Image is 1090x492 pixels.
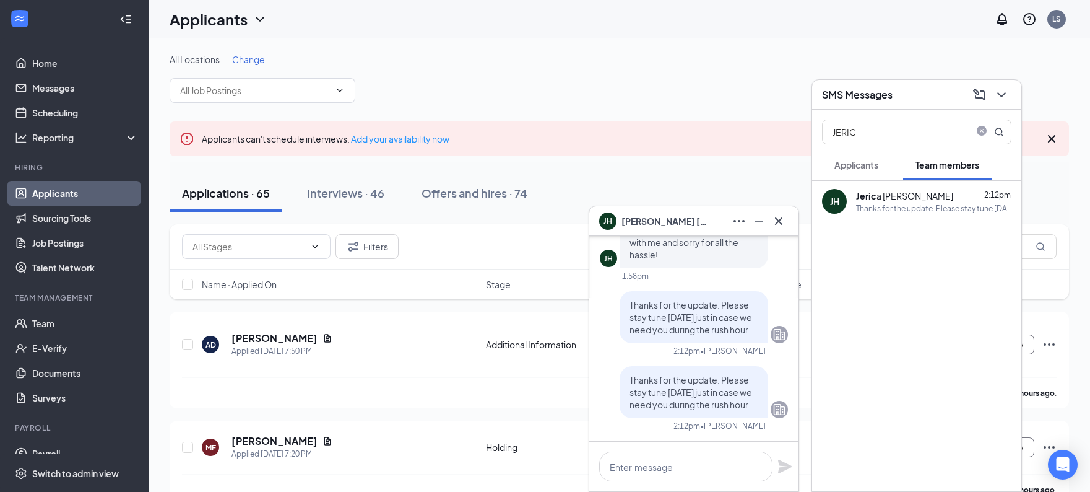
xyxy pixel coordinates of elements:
div: LS [1052,14,1061,24]
span: 2:12pm [984,190,1011,200]
svg: Settings [15,467,27,480]
div: 2:12pm [673,346,700,356]
div: Reporting [32,131,139,144]
b: 4 hours ago [1014,389,1055,398]
div: Holding [486,441,624,454]
span: Thanks for the update. Please stay tune [DATE] just in case we need you during the rush hour. [629,374,752,410]
svg: ComposeMessage [972,87,987,102]
div: Team Management [15,292,136,303]
b: Jeric [856,190,876,201]
a: Team [32,311,138,336]
a: Messages [32,76,138,100]
div: JH [830,195,839,208]
svg: Cross [1044,131,1059,146]
a: Scheduling [32,100,138,125]
h1: Applicants [170,9,248,30]
svg: Ellipses [732,214,746,229]
div: Additional Information [486,338,624,351]
h5: [PERSON_NAME] [231,434,318,448]
svg: Cross [771,214,786,229]
button: Cross [769,211,789,231]
span: Applicants can't schedule interviews. [202,133,449,144]
a: Documents [32,361,138,385]
div: 1:58pm [622,271,649,281]
span: Thanks for the update. Please stay tune [DATE] just in case we need you during the rush hour. [629,299,752,335]
div: Applications · 65 [182,185,270,201]
span: • [PERSON_NAME] [700,346,766,356]
span: [PERSON_NAME] [PERSON_NAME] [621,214,708,228]
button: ChevronDown [992,85,1011,105]
div: AD [205,340,216,350]
input: All Stages [192,240,305,253]
a: Applicants [32,181,138,206]
svg: ChevronDown [335,86,345,95]
div: Open Intercom Messenger [1048,450,1078,480]
input: Search team member [823,120,969,144]
div: Switch to admin view [32,467,119,480]
svg: ChevronDown [310,242,320,252]
svg: ChevronDown [994,87,1009,102]
svg: QuestionInfo [1022,12,1037,27]
div: a [PERSON_NAME] [856,190,953,202]
span: Team members [915,159,979,170]
a: E-Verify [32,336,138,361]
button: ComposeMessage [969,85,989,105]
div: 2:12pm [673,421,700,431]
span: close-circle [974,126,989,136]
h5: [PERSON_NAME] [231,332,318,345]
span: Name · Applied On [202,278,277,291]
svg: Plane [777,459,792,474]
svg: Analysis [15,131,27,144]
svg: ChevronDown [253,12,267,27]
svg: MagnifyingGlass [994,127,1004,137]
a: Sourcing Tools [32,206,138,231]
div: Payroll [15,423,136,433]
div: Interviews · 46 [307,185,384,201]
span: Change [232,54,265,65]
span: Stage [486,278,511,291]
a: Surveys [32,385,138,410]
svg: Company [772,402,787,417]
svg: Notifications [995,12,1010,27]
div: MF [205,442,216,453]
button: Filter Filters [335,234,399,259]
a: Job Postings [32,231,138,255]
button: Minimize [749,211,769,231]
div: Offers and hires · 74 [422,185,527,201]
svg: WorkstreamLogo [14,12,26,25]
svg: Ellipses [1042,337,1057,352]
svg: Minimize [751,214,766,229]
h3: SMS Messages [822,88,893,102]
svg: Document [322,436,332,446]
div: Applied [DATE] 7:20 PM [231,448,332,460]
span: All Locations [170,54,220,65]
a: Add your availability now [351,133,449,144]
a: Talent Network [32,255,138,280]
span: • [PERSON_NAME] [700,421,766,431]
div: Hiring [15,162,136,173]
a: Payroll [32,441,138,466]
svg: Collapse [119,13,132,25]
span: close-circle [974,126,989,138]
svg: Document [322,333,332,343]
div: JH [604,253,613,264]
svg: Company [772,327,787,342]
a: Home [32,51,138,76]
svg: MagnifyingGlass [1036,242,1045,252]
div: Thanks for the update. Please stay tune [DATE] just in case we need you during the rush hour. [856,203,1011,214]
svg: Filter [346,239,361,254]
svg: Ellipses [1042,440,1057,455]
button: Ellipses [729,211,749,231]
span: Applicants [834,159,878,170]
input: All Job Postings [180,84,330,97]
svg: Error [180,131,194,146]
div: Applied [DATE] 7:50 PM [231,345,332,358]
